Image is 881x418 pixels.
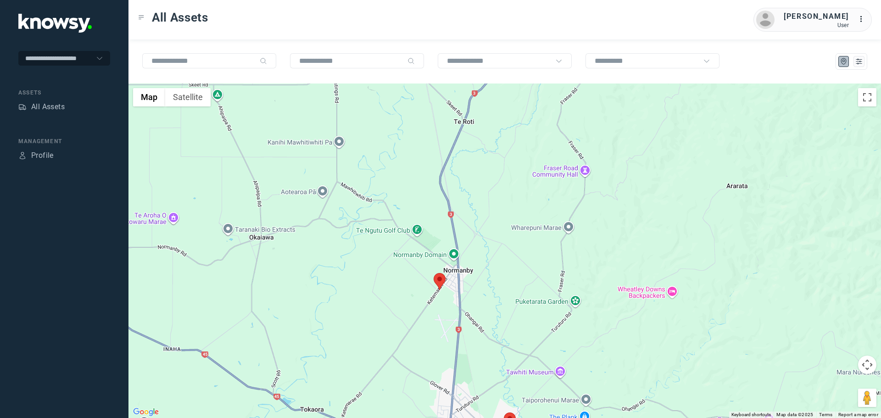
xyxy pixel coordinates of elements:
[407,57,415,65] div: Search
[152,9,208,26] span: All Assets
[131,406,161,418] a: Open this area in Google Maps (opens a new window)
[31,150,54,161] div: Profile
[18,14,92,33] img: Application Logo
[18,101,65,112] a: AssetsAll Assets
[784,22,849,28] div: User
[858,356,876,374] button: Map camera controls
[31,101,65,112] div: All Assets
[859,16,868,22] tspan: ...
[858,389,876,407] button: Drag Pegman onto the map to open Street View
[776,412,814,417] span: Map data ©2025
[858,14,869,26] div: :
[731,412,771,418] button: Keyboard shortcuts
[784,11,849,22] div: [PERSON_NAME]
[840,57,848,66] div: Map
[838,412,878,417] a: Report a map error
[18,137,110,145] div: Management
[260,57,267,65] div: Search
[133,88,165,106] button: Show street map
[855,57,863,66] div: List
[165,88,211,106] button: Show satellite imagery
[756,11,775,29] img: avatar.png
[131,406,161,418] img: Google
[18,150,54,161] a: ProfileProfile
[138,14,145,21] div: Toggle Menu
[819,412,833,417] a: Terms (opens in new tab)
[18,89,110,97] div: Assets
[858,88,876,106] button: Toggle fullscreen view
[18,151,27,160] div: Profile
[18,103,27,111] div: Assets
[858,14,869,25] div: :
